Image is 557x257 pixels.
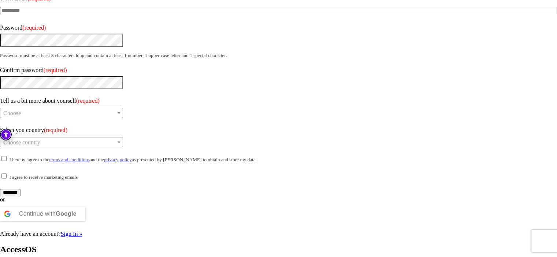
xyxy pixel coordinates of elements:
[76,98,100,104] span: (required)
[56,211,77,217] b: Google
[1,173,7,178] input: I agree to receive marketing emails
[3,139,40,145] span: Choose country
[19,207,77,221] div: Continue with
[104,157,132,162] a: privacy policy
[61,231,82,237] a: Sign In »
[9,174,78,180] small: I agree to receive marketing emails
[49,157,90,162] a: terms and conditions
[3,110,21,116] span: Choose
[44,127,67,133] span: (required)
[44,67,67,73] span: (required)
[1,156,7,161] input: I hereby agree to theterms and conditionsand theprivacy policyas presented by [PERSON_NAME] to ob...
[9,157,257,162] small: I hereby agree to the and the as presented by [PERSON_NAME] to obtain and store my data.
[22,24,46,31] span: (required)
